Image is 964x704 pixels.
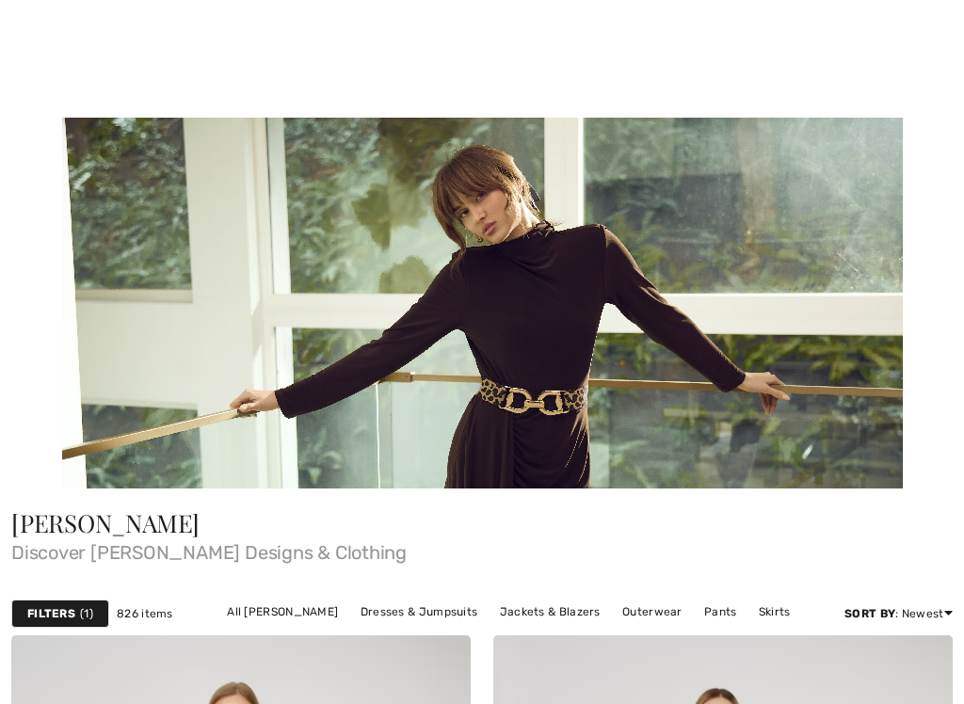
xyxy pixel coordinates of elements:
[27,605,75,622] strong: Filters
[217,600,347,624] a: All [PERSON_NAME]
[844,605,953,622] div: : Newest
[11,536,953,562] span: Discover [PERSON_NAME] Designs & Clothing
[11,506,200,539] span: [PERSON_NAME]
[695,600,747,624] a: Pants
[62,115,903,488] img: Frank Lyman - Canada | Shop Frank Lyman Clothing Online at 1ère Avenue
[117,605,173,622] span: 826 items
[80,605,93,622] span: 1
[351,600,488,624] a: Dresses & Jumpsuits
[749,600,800,624] a: Skirts
[844,607,895,620] strong: Sort By
[559,624,603,648] a: Tops
[613,600,692,624] a: Outerwear
[414,624,556,648] a: Sweaters & Cardigans
[490,600,610,624] a: Jackets & Blazers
